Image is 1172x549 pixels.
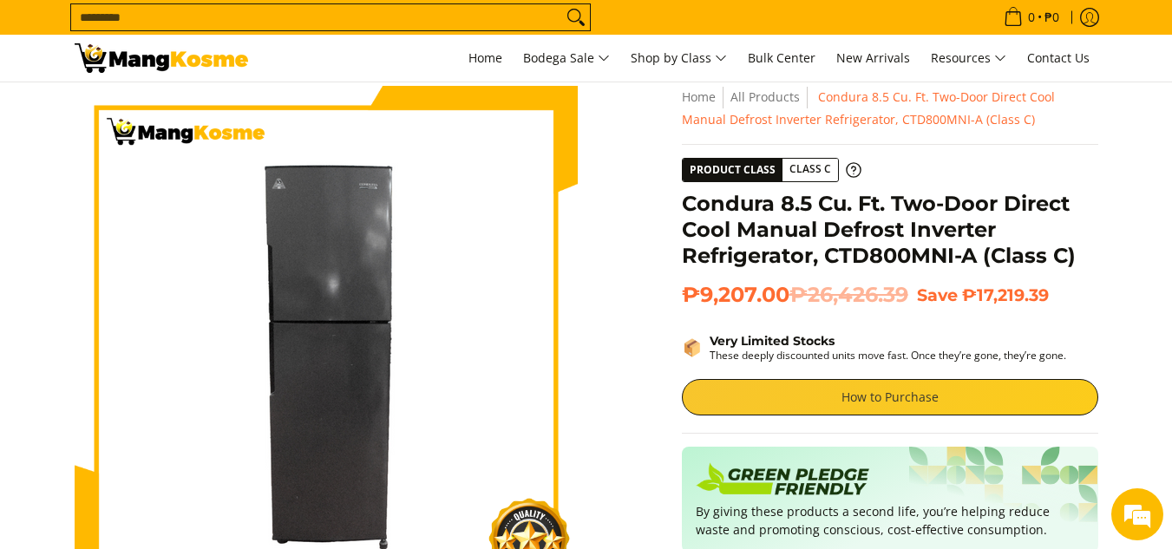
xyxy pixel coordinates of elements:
[1042,11,1062,23] span: ₱0
[285,9,326,50] div: Minimize live chat window
[922,35,1015,82] a: Resources
[836,49,910,66] span: New Arrivals
[75,43,248,73] img: BUY NOW: Class C Condura 8.5 Cu. Ft. 2-Door Inverter Ref l Mang Kosme
[1018,35,1098,82] a: Contact Us
[998,8,1064,27] span: •
[523,48,610,69] span: Bodega Sale
[622,35,736,82] a: Shop by Class
[828,35,919,82] a: New Arrivals
[682,282,908,308] span: ₱9,207.00
[931,48,1006,69] span: Resources
[468,49,502,66] span: Home
[90,97,291,120] div: Chat with us now
[710,333,835,349] strong: Very Limited Stocks
[739,35,824,82] a: Bulk Center
[265,35,1098,82] nav: Main Menu
[631,48,727,69] span: Shop by Class
[562,4,590,30] button: Search
[682,88,716,105] a: Home
[710,349,1066,362] p: These deeply discounted units move fast. Once they’re gone, they’re gone.
[696,461,869,502] img: Badge sustainability green pledge friendly
[748,49,815,66] span: Bulk Center
[917,284,958,305] span: Save
[1027,49,1090,66] span: Contact Us
[460,35,511,82] a: Home
[9,365,331,426] textarea: Type your message and hit 'Enter'
[730,88,800,105] a: All Products
[682,191,1098,269] h1: Condura 8.5 Cu. Ft. Two-Door Direct Cool Manual Defrost Inverter Refrigerator, CTD800MNI-A (Class C)
[782,159,838,180] span: Class C
[514,35,619,82] a: Bodega Sale
[789,282,908,308] del: ₱26,426.39
[101,164,239,339] span: We're online!
[683,159,782,181] span: Product Class
[682,88,1055,127] span: Condura 8.5 Cu. Ft. Two-Door Direct Cool Manual Defrost Inverter Refrigerator, CTD800MNI-A (Class C)
[696,502,1084,539] p: By giving these products a second life, you’re helping reduce waste and promoting conscious, cost...
[682,158,861,182] a: Product Class Class C
[1025,11,1038,23] span: 0
[682,379,1098,415] a: How to Purchase
[682,86,1098,131] nav: Breadcrumbs
[962,284,1049,305] span: ₱17,219.39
